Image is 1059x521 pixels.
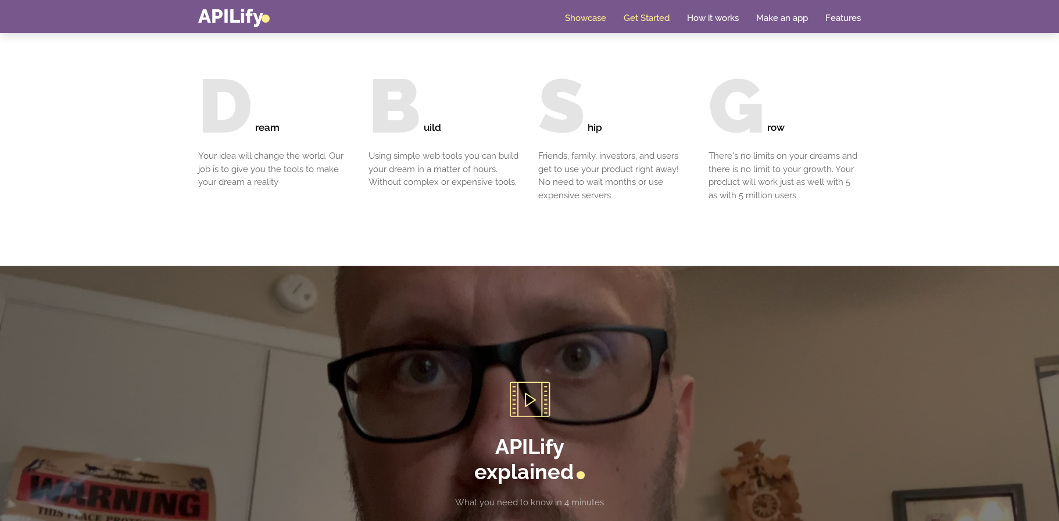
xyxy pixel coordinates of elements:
[588,68,691,144] h3: hip
[424,68,521,144] h3: uild
[368,68,424,144] h3: B
[198,149,351,189] p: Your idea will change the world. Our job is to give you the tools to make your dream a reality
[709,149,861,202] p: There's no limits on your dreams and there is no limit to your growth. Your product will work jus...
[825,12,861,24] a: Features
[687,12,739,24] a: How it works
[709,68,767,144] h3: G
[565,12,606,24] a: Showcase
[538,149,691,202] p: Friends, family, investors, and users get to use your product right away! No need to wait months ...
[538,68,588,144] h3: S
[255,68,351,144] h3: ream
[368,434,691,484] h2: APILify explained
[368,496,691,509] p: What you need to know in 4 minutes
[198,5,270,27] a: APILify
[756,12,808,24] a: Make an app
[767,68,861,144] h3: row
[624,12,670,24] a: Get Started
[368,149,521,189] p: Using simple web tools you can build your dream in a matter of hours. Without complex or expensiv...
[198,68,255,144] h3: D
